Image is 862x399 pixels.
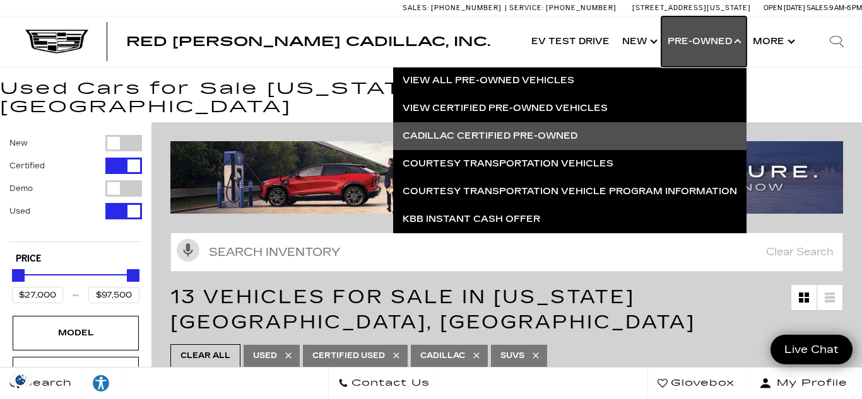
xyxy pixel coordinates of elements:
[9,182,33,195] label: Demo
[82,374,120,393] div: Explore your accessibility options
[348,374,430,392] span: Contact Us
[9,205,30,217] label: Used
[20,374,72,392] span: Search
[747,16,799,67] button: More
[16,253,136,265] h5: Price
[509,4,544,12] span: Service:
[180,348,230,364] span: Clear All
[9,135,142,241] div: Filter by Vehicle Type
[393,122,747,150] a: Cadillac Certified Pre-Owned
[393,67,747,95] a: View All Pre-Owned Vehicles
[770,335,853,364] a: Live Chat
[82,367,121,399] a: Explore your accessibility options
[393,95,747,122] a: View Certified Pre-Owned Vehicles
[431,4,502,12] span: [PHONE_NUMBER]
[6,373,35,386] div: Privacy Settings
[12,269,25,282] div: Minimum Price
[13,316,139,350] div: ModelModel
[791,285,817,310] a: Grid View
[13,357,139,391] div: YearYear
[44,326,107,340] div: Model
[25,30,88,54] img: Cadillac Dark Logo with Cadillac White Text
[393,178,747,205] a: Courtesy Transportation Vehicle Program Information
[647,367,745,399] a: Glovebox
[9,159,45,172] label: Certified
[632,4,751,12] a: [STREET_ADDRESS][US_STATE]
[772,374,847,392] span: My Profile
[328,367,440,399] a: Contact Us
[745,367,862,399] button: Open user profile menu
[127,269,139,282] div: Maximum Price
[177,239,199,262] svg: Click to toggle on voice search
[525,16,616,67] a: EV Test Drive
[403,4,429,12] span: Sales:
[170,141,843,213] img: ev-blog-post-banners4
[9,137,28,149] label: New
[616,16,661,67] a: New
[126,34,490,49] span: Red [PERSON_NAME] Cadillac, Inc.
[505,4,620,11] a: Service: [PHONE_NUMBER]
[88,287,139,303] input: Maximum
[668,374,735,392] span: Glovebox
[420,348,465,364] span: Cadillac
[393,205,747,233] a: KBB Instant Cash Offer
[778,342,845,357] span: Live Chat
[253,348,277,364] span: Used
[806,4,829,12] span: Sales:
[500,348,524,364] span: SUVs
[403,4,505,11] a: Sales: [PHONE_NUMBER]
[312,348,385,364] span: Certified Used
[12,265,139,303] div: Price
[393,150,747,178] a: Courtesy Transportation Vehicles
[126,35,490,48] a: Red [PERSON_NAME] Cadillac, Inc.
[12,287,63,303] input: Minimum
[546,4,617,12] span: [PHONE_NUMBER]
[170,286,695,333] span: 13 Vehicles for Sale in [US_STATE][GEOGRAPHIC_DATA], [GEOGRAPHIC_DATA]
[764,4,805,12] span: Open [DATE]
[812,16,862,67] div: Search
[661,16,747,67] a: Pre-Owned
[170,233,843,272] input: Search Inventory
[829,4,862,12] span: 9 AM-6 PM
